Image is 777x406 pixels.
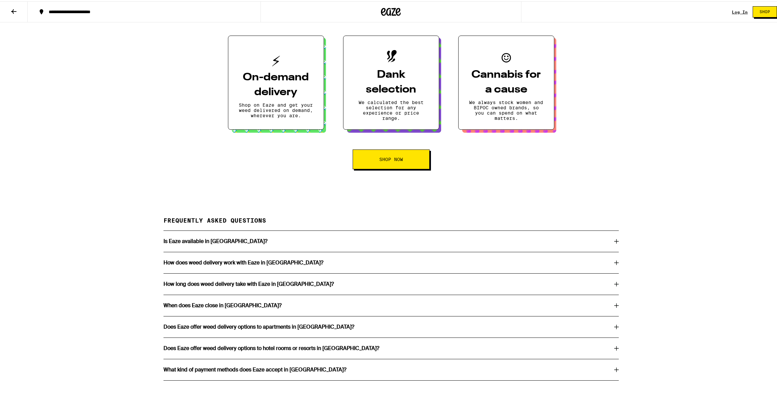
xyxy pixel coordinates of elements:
span: Hi. Need any help? [4,5,47,10]
p: We always stock women and BIPOC owned brands, so you can spend on what matters. [469,98,543,120]
h3: Does Eaze offer weed delivery options to apartments in [GEOGRAPHIC_DATA]? [163,323,354,328]
h3: Cannabis for a cause [469,66,543,96]
h3: On-demand delivery [239,69,313,98]
button: Cannabis for a causeWe always stock women and BIPOC owned brands, so you can spend on what matters. [458,34,554,128]
h3: When does Eaze close in [GEOGRAPHIC_DATA]? [163,302,282,307]
h3: Does Eaze offer weed delivery options to hotel rooms or resorts in [GEOGRAPHIC_DATA]? [163,344,379,350]
button: Shop [753,5,777,16]
span: Shop [760,9,770,13]
button: Dank selectionWe calculated the best selection for any experience or price range. [343,34,439,128]
h3: How long does weed delivery take with Eaze in [GEOGRAPHIC_DATA]? [163,280,334,285]
h3: What kind of payment methods does Eaze accept in [GEOGRAPHIC_DATA]? [163,366,346,371]
a: Log In [732,9,748,13]
h3: Dank selection [354,66,428,96]
h3: Is Eaze available in [GEOGRAPHIC_DATA]? [163,237,267,243]
h3: How does weed delivery work with Eaze in [GEOGRAPHIC_DATA]? [163,259,323,264]
p: Shop on Eaze and get your weed delivered on demand, wherever you are. [239,101,313,117]
span: Shop Now [379,156,403,160]
button: On-demand deliveryShop on Eaze and get your weed delivered on demand, wherever you are. [228,34,324,128]
p: We calculated the best selection for any experience or price range. [354,98,428,120]
h2: Frequently Asked Questions [163,216,619,230]
button: Shop Now [353,148,430,168]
